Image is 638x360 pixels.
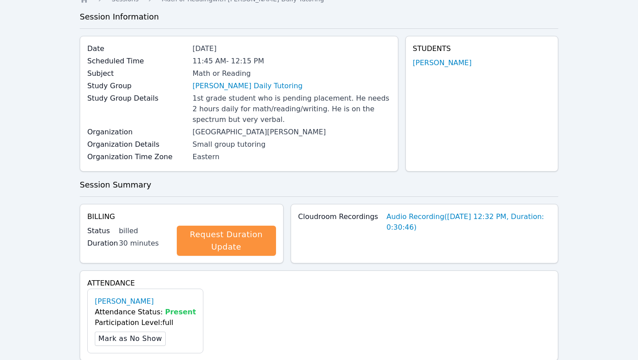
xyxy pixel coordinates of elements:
[413,58,472,68] a: [PERSON_NAME]
[95,317,196,328] div: Participation Level: full
[177,226,276,256] a: Request Duration Update
[80,11,558,23] h3: Session Information
[87,139,187,150] label: Organization Details
[298,211,381,222] label: Cloudroom Recordings
[193,43,391,54] div: [DATE]
[87,43,187,54] label: Date
[386,211,551,233] a: Audio Recording([DATE] 12:32 PM, Duration: 0:30:46)
[87,238,113,249] label: Duration
[87,56,187,67] label: Scheduled Time
[87,68,187,79] label: Subject
[87,278,551,289] h4: Attendance
[413,43,551,54] h4: Students
[165,308,196,316] span: Present
[119,226,169,236] div: billed
[119,238,169,249] div: 30 minutes
[87,226,113,236] label: Status
[193,68,391,79] div: Math or Reading
[193,152,391,162] div: Eastern
[87,127,187,137] label: Organization
[193,127,391,137] div: [GEOGRAPHIC_DATA][PERSON_NAME]
[87,152,187,162] label: Organization Time Zone
[87,93,187,104] label: Study Group Details
[95,296,154,307] a: [PERSON_NAME]
[193,56,391,67] div: 11:45 AM - 12:15 PM
[193,139,391,150] div: Small group tutoring
[87,211,276,222] h4: Billing
[95,307,196,317] div: Attendance Status:
[87,81,187,91] label: Study Group
[95,332,166,346] button: Mark as No Show
[193,81,303,91] a: [PERSON_NAME] Daily Tutoring
[80,179,558,191] h3: Session Summary
[193,93,391,125] div: 1st grade student who is pending placement. He needs 2 hours daily for math/reading/writing. He i...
